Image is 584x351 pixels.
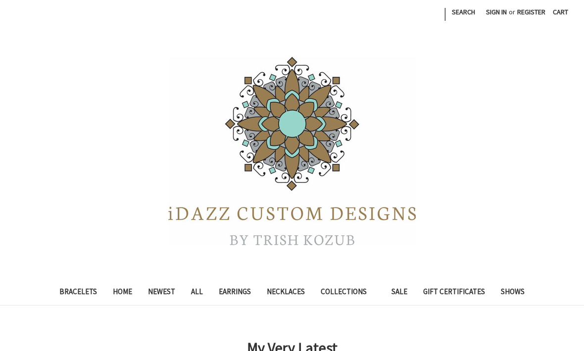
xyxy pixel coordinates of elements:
[211,281,259,305] a: Earrings
[140,281,183,305] a: Newest
[313,281,384,305] a: Collections
[384,281,415,305] a: Sale
[553,7,568,16] span: Cart
[168,57,416,245] img: iDazz Custom Designs
[105,281,140,305] a: Home
[51,281,105,305] a: Bracelets
[508,7,516,17] span: or
[493,281,533,305] a: Shows
[443,4,446,23] li: |
[415,281,493,305] a: Gift Certificates
[259,281,313,305] a: Necklaces
[183,281,211,305] a: All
